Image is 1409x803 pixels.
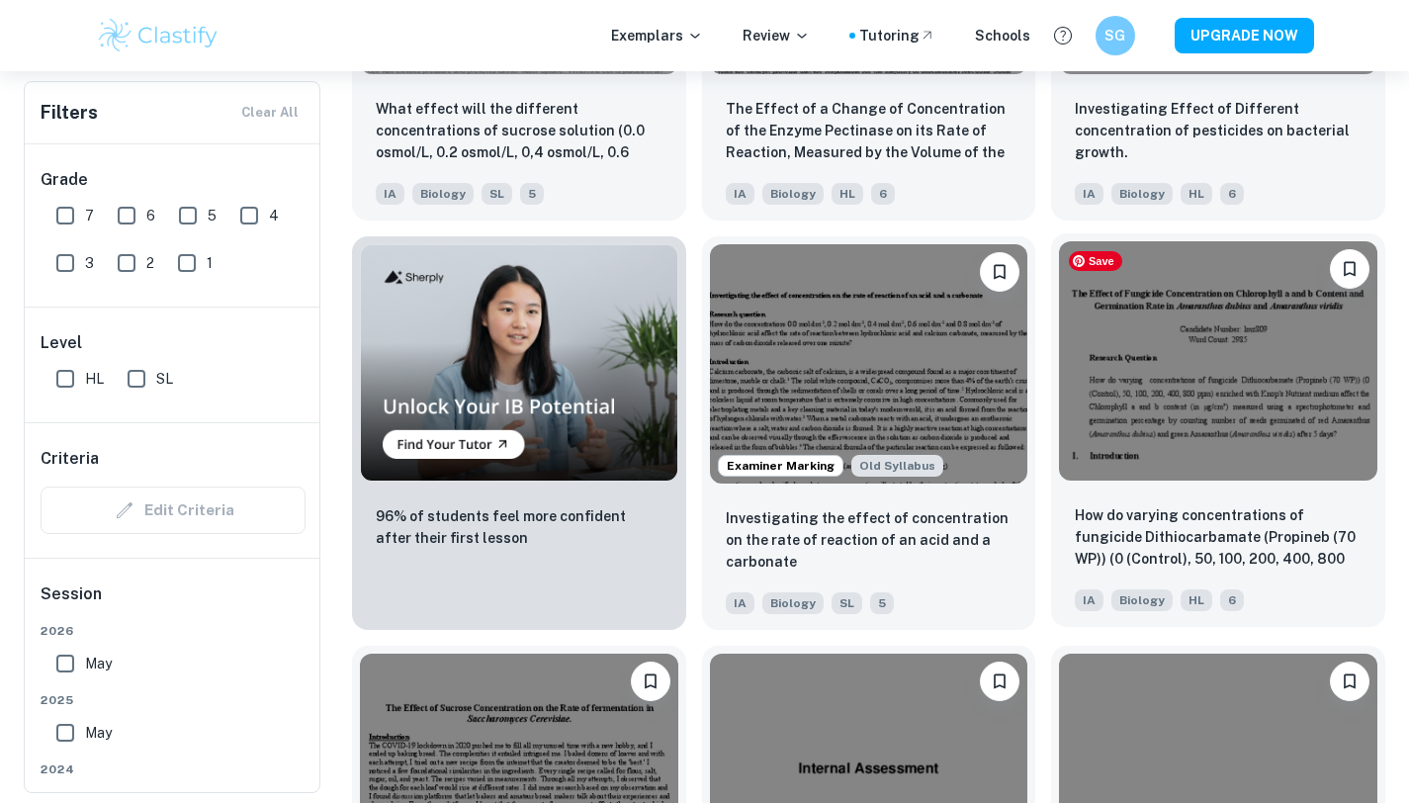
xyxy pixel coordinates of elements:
p: Exemplars [611,25,703,46]
button: UPGRADE NOW [1175,18,1314,53]
span: HL [1181,183,1212,205]
button: Bookmark [1330,662,1369,701]
span: 4 [269,205,279,226]
h6: Filters [41,99,98,127]
img: Clastify logo [96,16,221,55]
span: 2024 [41,760,306,778]
h6: Criteria [41,447,99,471]
span: Biology [1111,183,1173,205]
span: 2026 [41,622,306,640]
div: Criteria filters are unavailable when searching by topic [41,487,306,534]
p: Investigating the effect of concentration on the rate of reaction of an acid and a carbonate [726,507,1013,573]
span: 5 [208,205,217,226]
span: IA [376,183,404,205]
span: HL [85,368,104,390]
h6: SG [1103,25,1126,46]
p: How do varying concentrations of fungicide Dithiocarbamate (Propineb (70 WP)) (0 (Control), 50, 1... [1075,504,1362,572]
button: Help and Feedback [1046,19,1080,52]
img: Biology IA example thumbnail: How do varying concentrations of fungici [1059,241,1377,480]
span: HL [1181,589,1212,611]
span: 6 [871,183,895,205]
span: 6 [1220,589,1244,611]
h6: Level [41,331,306,355]
span: May [85,653,112,674]
span: May [85,722,112,744]
span: SL [832,592,862,614]
a: BookmarkHow do varying concentrations of fungicide Dithiocarbamate (Propineb (70 WP)) (0 (Control... [1051,236,1385,629]
button: Bookmark [1330,249,1369,289]
span: 7 [85,205,94,226]
span: SL [156,368,173,390]
span: 5 [520,183,544,205]
span: 1 [207,252,213,274]
span: IA [726,183,754,205]
span: SL [482,183,512,205]
p: The Effect of a Change of Concentration of the Enzyme Pectinase on its Rate of Reaction, Measured... [726,98,1013,165]
span: 5 [870,592,894,614]
img: Biology IA example thumbnail: Investigating the effect of concentratio [710,244,1028,483]
span: Biology [762,592,824,614]
button: Bookmark [631,662,670,701]
span: 3 [85,252,94,274]
div: Starting from the May 2025 session, the Biology IA requirements have changed. It's OK to refer to... [851,455,943,477]
span: 6 [1220,183,1244,205]
span: Old Syllabus [851,455,943,477]
span: Biology [412,183,474,205]
span: 2 [146,252,154,274]
span: 6 [146,205,155,226]
img: Thumbnail [360,244,678,481]
span: IA [726,592,754,614]
span: 2025 [41,691,306,709]
span: Save [1069,251,1122,271]
a: Tutoring [859,25,935,46]
p: Review [743,25,810,46]
p: 96% of students feel more confident after their first lesson [376,505,662,549]
button: SG [1096,16,1135,55]
p: What effect will the different concentrations of sucrose solution (0.0 osmol/L, 0.2 osmol/L, 0,4 ... [376,98,662,165]
a: Schools [975,25,1030,46]
button: Bookmark [980,662,1019,701]
button: Bookmark [980,252,1019,292]
span: Biology [762,183,824,205]
span: IA [1075,589,1103,611]
span: Examiner Marking [719,457,842,475]
span: Biology [1111,589,1173,611]
a: Examiner MarkingStarting from the May 2025 session, the Biology IA requirements have changed. It'... [702,236,1036,629]
a: Thumbnail96% of students feel more confident after their first lesson [352,236,686,629]
span: HL [832,183,863,205]
p: Investigating Effect of Different concentration of pesticides on bacterial growth. [1075,98,1362,163]
h6: Grade [41,168,306,192]
h6: Session [41,582,306,622]
span: IA [1075,183,1103,205]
